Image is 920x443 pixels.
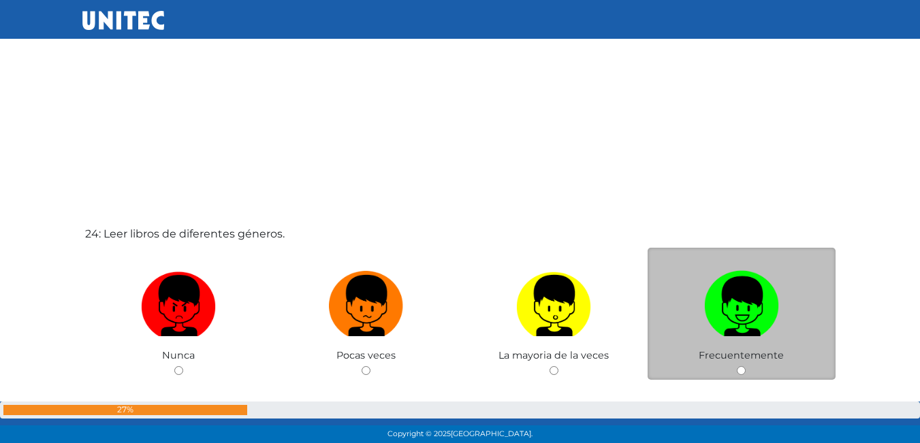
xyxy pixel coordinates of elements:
img: Nunca [141,265,216,337]
span: Pocas veces [336,349,396,361]
img: UNITEC [82,11,164,30]
label: 24: Leer libros de diferentes géneros. [85,226,285,242]
img: Frecuentemente [704,265,779,337]
span: Nunca [162,349,195,361]
span: Frecuentemente [699,349,784,361]
span: [GEOGRAPHIC_DATA]. [451,429,533,438]
span: La mayoria de la veces [498,349,609,361]
img: La mayoria de la veces [516,265,591,337]
div: 27% [3,405,247,415]
img: Pocas veces [329,265,404,337]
